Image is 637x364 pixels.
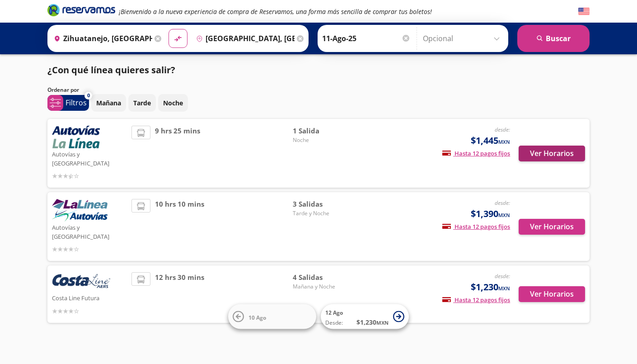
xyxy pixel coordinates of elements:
[47,63,175,77] p: ¿Con qué línea quieres salir?
[376,319,389,326] small: MXN
[321,304,409,329] button: 12 AgoDesde:$1,230MXN
[66,97,87,108] p: Filtros
[91,94,126,112] button: Mañana
[228,304,316,329] button: 10 Ago
[293,209,356,217] span: Tarde y Noche
[52,199,108,222] img: Autovías y La Línea
[52,222,127,241] p: Autovías y [GEOGRAPHIC_DATA]
[471,280,510,294] span: $1,230
[519,286,585,302] button: Ver Horarios
[293,136,356,144] span: Noche
[498,212,510,218] small: MXN
[155,126,200,181] span: 9 hrs 25 mins
[47,95,89,111] button: 0Filtros
[423,27,504,50] input: Opcional
[293,272,356,283] span: 4 Salidas
[356,317,389,327] span: $ 1,230
[471,134,510,147] span: $1,445
[128,94,156,112] button: Tarde
[517,25,590,52] button: Buscar
[293,283,356,291] span: Mañana y Noche
[47,86,79,94] p: Ordenar por
[248,313,266,321] span: 10 Ago
[519,146,585,161] button: Ver Horarios
[158,94,188,112] button: Noche
[325,319,343,327] span: Desde:
[498,138,510,145] small: MXN
[155,199,204,254] span: 10 hrs 10 mins
[47,3,115,19] a: Brand Logo
[495,199,510,207] em: desde:
[442,296,510,304] span: Hasta 12 pagos fijos
[495,272,510,280] em: desde:
[442,149,510,157] span: Hasta 12 pagos fijos
[52,292,127,303] p: Costa Line Futura
[471,207,510,221] span: $1,390
[192,27,295,50] input: Buscar Destino
[119,7,432,16] em: ¡Bienvenido a la nueva experiencia de compra de Reservamos, una forma más sencilla de comprar tus...
[325,309,343,317] span: 12 Ago
[52,126,100,148] img: Autovías y La Línea
[578,6,590,17] button: English
[495,126,510,133] em: desde:
[47,3,115,17] i: Brand Logo
[498,285,510,292] small: MXN
[163,98,183,108] p: Noche
[293,126,356,136] span: 1 Salida
[50,27,152,50] input: Buscar Origen
[96,98,121,108] p: Mañana
[519,219,585,235] button: Ver Horarios
[442,222,510,231] span: Hasta 12 pagos fijos
[155,272,204,316] span: 12 hrs 30 mins
[87,92,90,99] span: 0
[52,272,111,292] img: Costa Line Futura
[52,148,127,168] p: Autovías y [GEOGRAPHIC_DATA]
[133,98,151,108] p: Tarde
[293,199,356,209] span: 3 Salidas
[322,27,411,50] input: Elegir Fecha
